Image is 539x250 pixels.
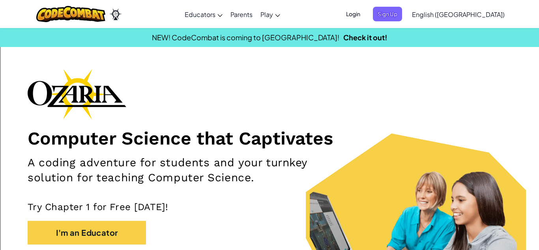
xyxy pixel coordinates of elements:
[36,6,105,22] img: CodeCombat logo
[260,10,273,19] span: Play
[28,221,146,244] button: I'm an Educator
[181,4,226,25] a: Educators
[226,4,256,25] a: Parents
[343,33,387,42] a: Check it out!
[373,7,402,21] button: Sign Up
[256,4,284,25] a: Play
[185,10,215,19] span: Educators
[152,33,339,42] span: NEW! CodeCombat is coming to [GEOGRAPHIC_DATA]!
[28,201,511,213] p: Try Chapter 1 for Free [DATE]!
[28,69,126,119] img: Ozaria branding logo
[341,7,365,21] button: Login
[412,10,505,19] span: English ([GEOGRAPHIC_DATA])
[28,155,352,185] h2: A coding adventure for students and your turnkey solution for teaching Computer Science.
[109,8,122,20] img: Ozaria
[408,4,509,25] a: English ([GEOGRAPHIC_DATA])
[28,127,511,149] h1: Computer Science that Captivates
